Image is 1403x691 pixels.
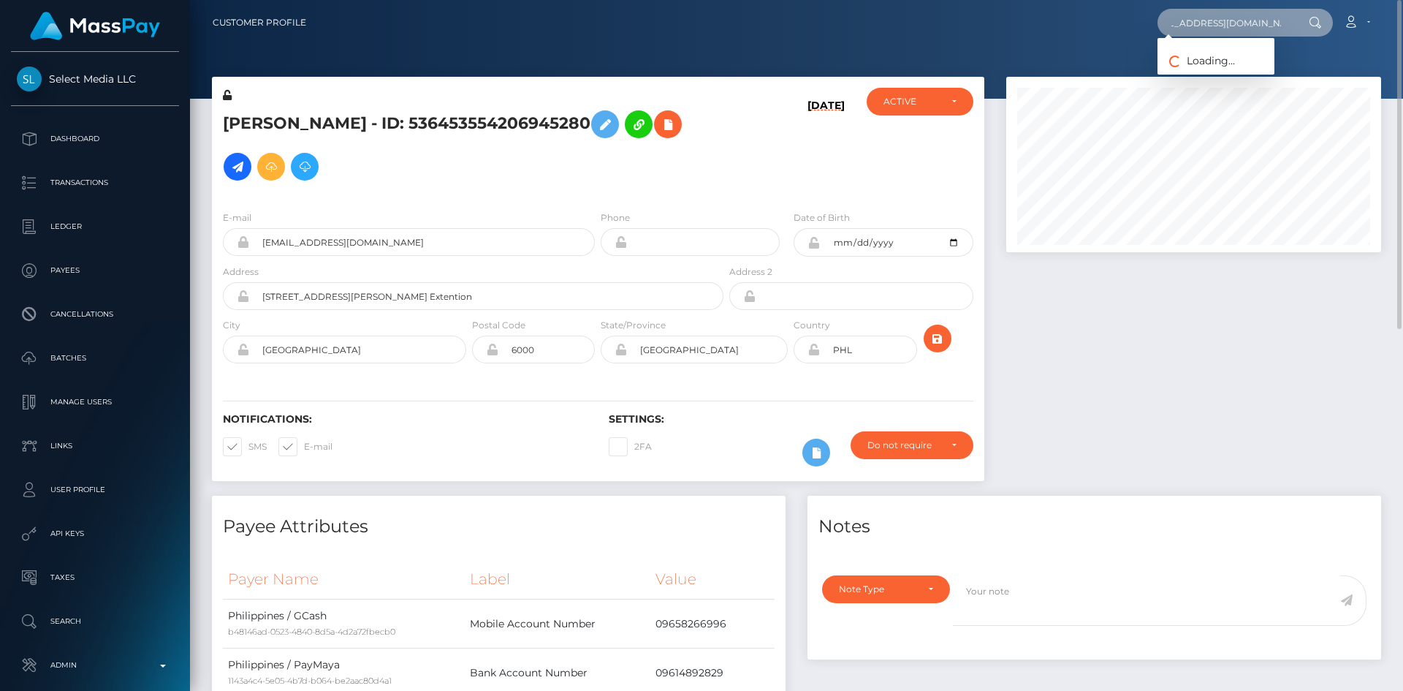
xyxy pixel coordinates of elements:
[17,654,173,676] p: Admin
[223,319,240,332] label: City
[11,252,179,289] a: Payees
[465,600,650,649] td: Mobile Account Number
[609,437,652,456] label: 2FA
[867,439,940,451] div: Do not require
[223,437,267,456] label: SMS
[17,391,173,413] p: Manage Users
[839,584,916,595] div: Note Type
[17,523,173,545] p: API Keys
[11,603,179,640] a: Search
[465,559,650,600] th: Label
[223,413,587,426] h6: Notifications:
[223,514,775,540] h4: Payee Attributes
[807,99,845,193] h6: [DATE]
[1157,9,1295,37] input: Search...
[228,627,395,637] small: b48146ad-0523-4840-8d5a-4d2a72fbecb0
[17,347,173,369] p: Batches
[11,121,179,157] a: Dashboard
[11,428,179,464] a: Links
[17,67,42,91] img: Select Media LLC
[11,165,179,201] a: Transactions
[883,96,940,107] div: ACTIVE
[17,172,173,194] p: Transactions
[30,12,160,40] img: MassPay Logo
[223,265,259,279] label: Address
[223,211,251,224] label: E-mail
[11,559,179,596] a: Taxes
[17,128,173,150] p: Dashboard
[650,559,775,600] th: Value
[223,600,465,649] td: Philippines / GCash
[11,516,179,552] a: API Keys
[223,103,715,188] h5: [PERSON_NAME] - ID: 536453554206945280
[17,303,173,325] p: Cancellations
[11,208,179,245] a: Ledger
[213,7,306,38] a: Customer Profile
[11,296,179,333] a: Cancellations
[11,647,179,684] a: Admin
[278,437,332,456] label: E-mail
[17,435,173,457] p: Links
[601,319,666,332] label: State/Province
[17,567,173,589] p: Taxes
[867,88,973,116] button: ACTIVE
[472,319,525,332] label: Postal Code
[1157,54,1235,67] span: Loading...
[11,340,179,377] a: Batches
[650,600,775,649] td: 09658266996
[601,211,630,224] label: Phone
[609,413,973,426] h6: Settings:
[11,72,179,86] span: Select Media LLC
[17,260,173,282] p: Payees
[11,384,179,420] a: Manage Users
[228,676,392,686] small: 1143a4c4-5e05-4b7d-b064-be2aac80d4a1
[729,265,772,279] label: Address 2
[794,319,830,332] label: Country
[17,611,173,633] p: Search
[11,472,179,508] a: User Profile
[794,211,850,224] label: Date of Birth
[851,431,973,459] button: Do not require
[17,479,173,501] p: User Profile
[224,153,251,181] a: Initiate Payout
[818,514,1370,540] h4: Notes
[223,559,465,600] th: Payer Name
[17,216,173,238] p: Ledger
[822,575,950,603] button: Note Type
